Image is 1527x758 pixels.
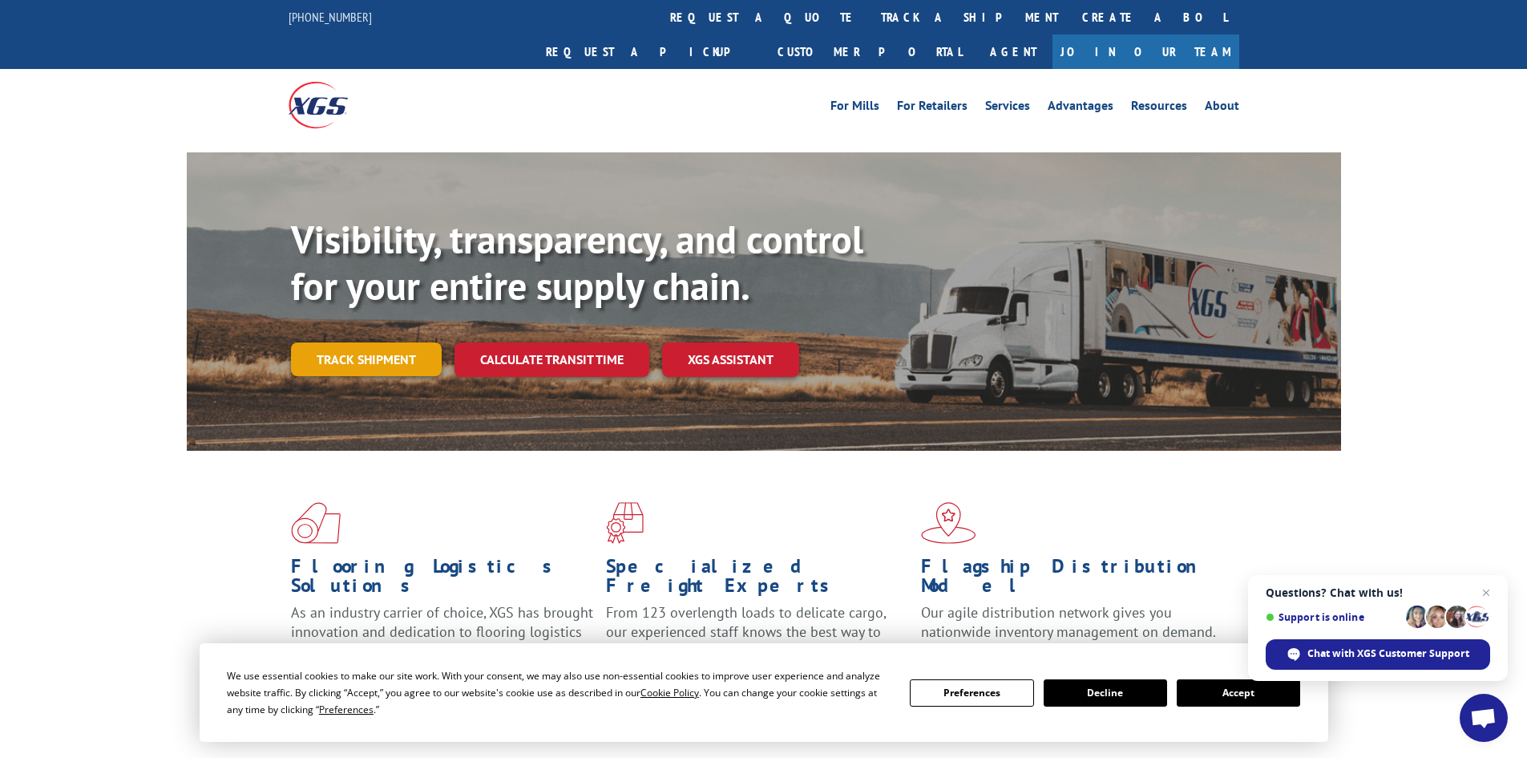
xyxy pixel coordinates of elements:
span: Questions? Chat with us! [1266,586,1490,599]
span: Chat with XGS Customer Support [1307,647,1469,661]
a: Advantages [1048,99,1113,117]
span: Our agile distribution network gives you nationwide inventory management on demand. [921,603,1216,641]
img: xgs-icon-total-supply-chain-intelligence-red [291,502,341,544]
p: From 123 overlength loads to delicate cargo, our experienced staff knows the best way to move you... [606,603,909,675]
a: Track shipment [291,343,442,376]
span: Cookie Policy [640,686,699,699]
h1: Flooring Logistics Solutions [291,557,594,603]
div: Cookie Consent Prompt [200,643,1328,742]
h1: Specialized Freight Experts [606,557,909,603]
span: Chat with XGS Customer Support [1266,639,1490,670]
h1: Flagship Distribution Model [921,557,1224,603]
a: Resources [1131,99,1187,117]
button: Preferences [910,679,1033,707]
button: Accept [1177,679,1300,707]
a: Request a pickup [534,34,766,69]
a: [PHONE_NUMBER] [289,9,372,25]
a: About [1205,99,1239,117]
div: We use essential cookies to make our site work. With your consent, we may also use non-essential ... [227,667,891,718]
a: Services [985,99,1030,117]
span: Support is online [1266,611,1400,623]
a: For Mills [830,99,879,117]
a: Customer Portal [766,34,974,69]
a: For Retailers [897,99,968,117]
a: Open chat [1460,694,1508,742]
b: Visibility, transparency, and control for your entire supply chain. [291,214,863,310]
img: xgs-icon-focused-on-flooring-red [606,502,644,544]
a: Agent [974,34,1052,69]
span: As an industry carrier of choice, XGS has brought innovation and dedication to flooring logistics... [291,603,593,660]
a: Join Our Team [1052,34,1239,69]
span: Preferences [319,703,374,716]
button: Decline [1044,679,1167,707]
a: XGS ASSISTANT [662,343,799,377]
a: Calculate transit time [454,343,649,377]
img: xgs-icon-flagship-distribution-model-red [921,502,976,544]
